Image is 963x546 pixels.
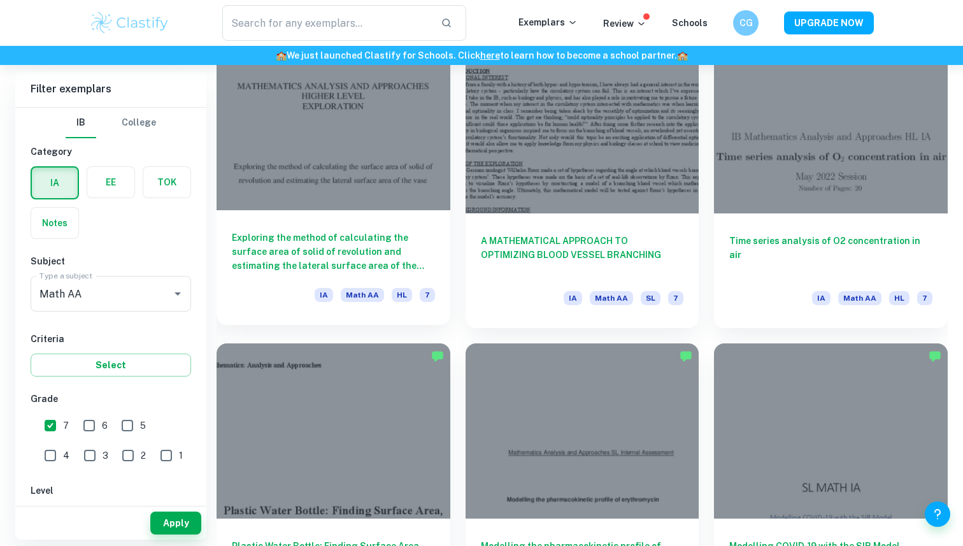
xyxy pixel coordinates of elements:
p: Review [603,17,646,31]
button: TOK [143,167,190,198]
button: College [122,108,156,138]
span: Math AA [341,288,384,302]
span: SL [641,291,660,305]
h6: We just launched Clastify for Schools. Click to learn how to become a school partner. [3,48,960,62]
img: Marked [680,350,692,363]
input: Search for any exemplars... [222,5,431,41]
span: 7 [63,419,69,433]
h6: Subject [31,254,191,268]
div: Filter type choice [66,108,156,138]
p: Exemplars [518,15,578,29]
h6: A MATHEMATICAL APPROACH TO OPTIMIZING BLOOD VESSEL BRANCHING [481,234,684,276]
h6: CG [739,16,753,30]
span: 6 [102,419,108,433]
button: EE [87,167,134,198]
span: 1 [179,449,183,463]
h6: Time series analysis of O2 concentration in air [729,234,932,276]
span: 7 [668,291,683,305]
span: 3 [103,449,108,463]
h6: Grade [31,392,191,406]
span: HL [889,291,909,305]
a: A MATHEMATICAL APPROACH TO OPTIMIZING BLOOD VESSEL BRANCHINGIAMath AASL7 [466,38,699,328]
span: 🏫 [677,50,688,61]
span: Math AA [838,291,881,305]
span: IA [812,291,831,305]
button: Help and Feedback [925,501,950,527]
h6: Exploring the method of calculating the surface area of solid of revolution and estimating the la... [232,231,435,273]
a: Exploring the method of calculating the surface area of solid of revolution and estimating the la... [217,38,450,328]
button: UPGRADE NOW [784,11,874,34]
span: Math AA [590,291,633,305]
h6: Level [31,484,191,498]
button: IA [32,168,78,198]
span: 🏫 [276,50,287,61]
h6: Category [31,145,191,159]
label: Type a subject [39,270,92,281]
button: IB [66,108,96,138]
button: Apply [150,512,201,535]
img: Marked [431,350,444,363]
button: Open [169,285,187,303]
img: Clastify logo [89,10,170,36]
span: IA [564,291,582,305]
span: IA [315,288,333,302]
a: Time series analysis of O2 concentration in airIAMath AAHL7 [714,38,948,328]
button: Notes [31,208,78,238]
span: 4 [63,449,69,463]
button: CG [733,10,759,36]
h6: Criteria [31,332,191,346]
h6: Filter exemplars [15,71,206,107]
a: Schools [672,18,708,28]
span: 7 [917,291,932,305]
img: Marked [929,350,941,363]
button: Select [31,354,191,377]
span: 2 [141,449,146,463]
span: HL [392,288,412,302]
a: here [480,50,500,61]
span: 7 [420,288,435,302]
span: 5 [140,419,146,433]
